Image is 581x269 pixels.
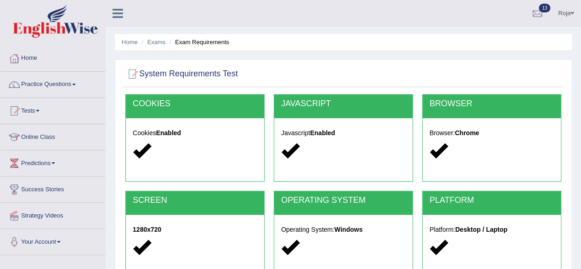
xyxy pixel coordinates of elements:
[167,38,229,46] li: Exam Requirements
[429,130,554,137] h5: Browser:
[0,229,105,252] a: Your Account
[429,99,554,109] h2: BROWSER
[429,196,554,205] h2: PLATFORM
[539,4,550,12] span: 13
[156,129,181,137] strong: Enabled
[281,130,406,137] h5: Javascript
[133,130,257,137] h5: Cookies
[0,72,105,95] a: Practice Questions
[455,226,508,233] strong: Desktop / Laptop
[334,226,362,233] strong: Windows
[310,129,335,137] strong: Enabled
[0,46,105,69] a: Home
[133,226,161,233] strong: 1280x720
[133,99,257,109] h2: COOKIES
[281,226,406,233] h5: Operating System:
[281,99,406,109] h2: JAVASCRIPT
[281,196,406,205] h2: OPERATING SYSTEM
[0,98,105,121] a: Tests
[133,196,257,205] h2: SCREEN
[429,226,554,233] h5: Platform:
[147,39,166,46] a: Exams
[0,177,105,200] a: Success Stories
[0,150,105,173] a: Predictions
[125,67,238,81] h2: System Requirements Test
[455,129,479,137] strong: Chrome
[0,124,105,147] a: Online Class
[0,203,105,226] a: Strategy Videos
[122,39,138,46] a: Home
